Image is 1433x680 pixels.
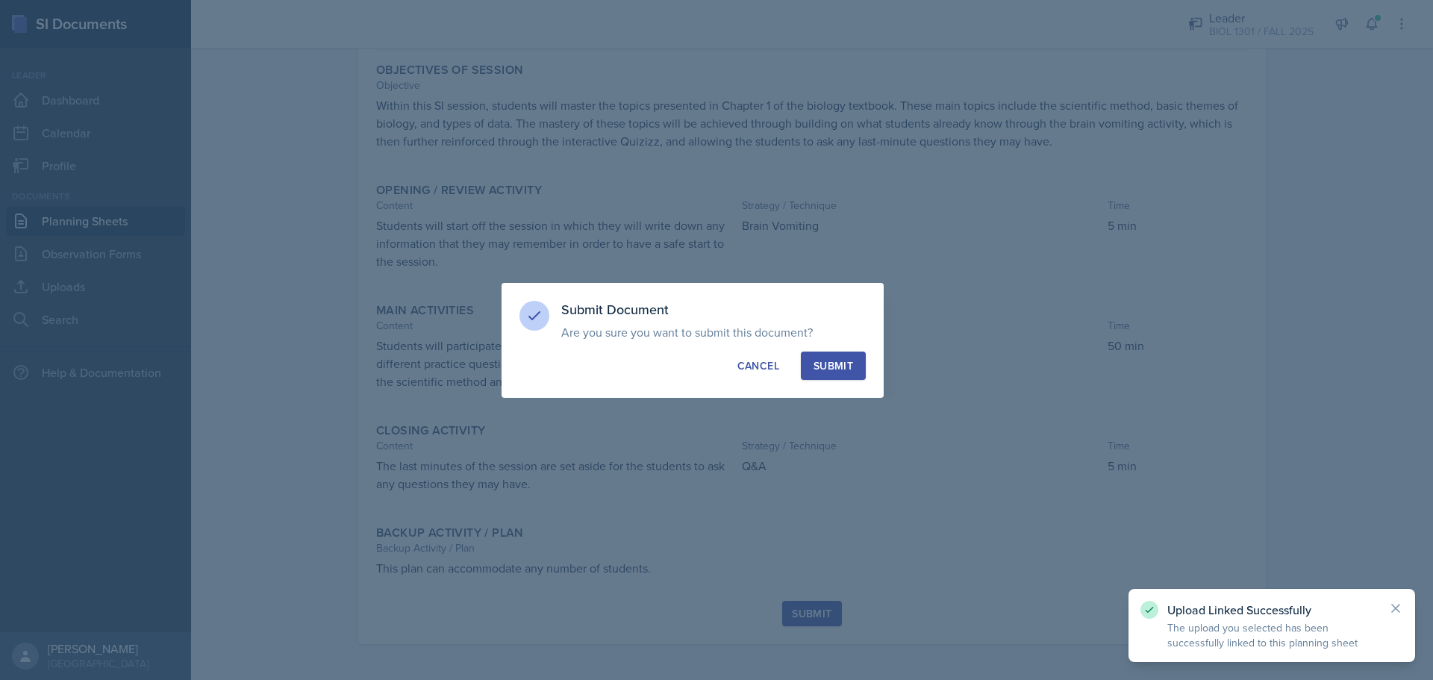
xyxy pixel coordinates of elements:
p: The upload you selected has been successfully linked to this planning sheet [1167,620,1376,650]
button: Submit [801,352,866,380]
div: Cancel [737,358,779,373]
p: Upload Linked Successfully [1167,602,1376,617]
p: Are you sure you want to submit this document? [561,325,866,340]
div: Submit [814,358,853,373]
h3: Submit Document [561,301,866,319]
button: Cancel [725,352,792,380]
